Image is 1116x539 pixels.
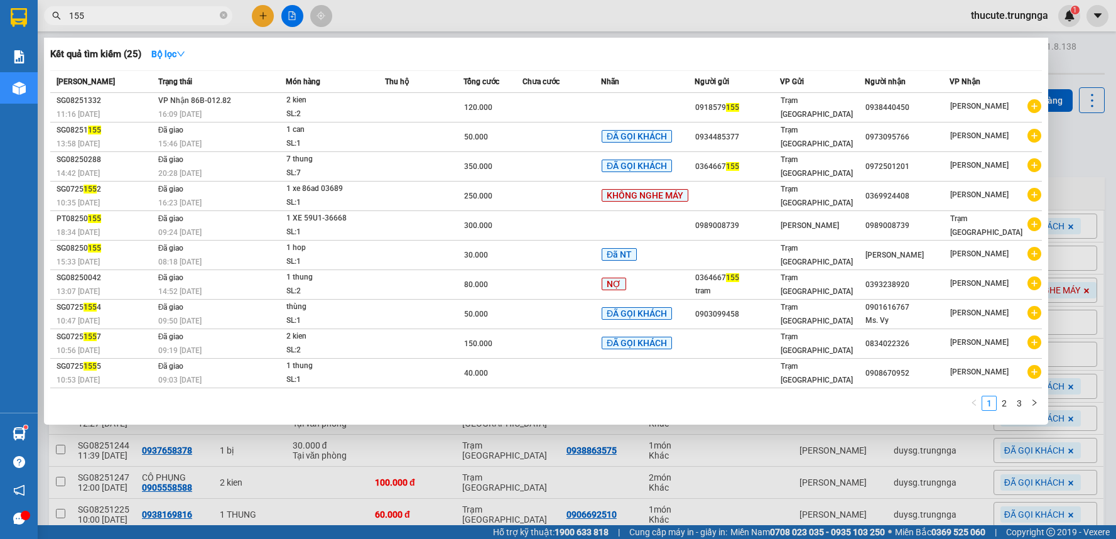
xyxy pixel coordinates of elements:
span: plus-circle [1027,99,1041,113]
span: [PERSON_NAME] [950,161,1009,170]
span: 50.000 [464,133,488,141]
span: Trạm [GEOGRAPHIC_DATA] [781,332,853,355]
div: SG0725 2 [57,183,154,196]
span: close-circle [220,10,227,22]
li: 3 [1012,396,1027,411]
span: plus-circle [1027,217,1041,231]
div: SG0725 7 [57,330,154,344]
div: 0369924408 [865,190,949,203]
div: 1 XE 59U1-36668 [286,212,381,226]
span: Đã giao [158,244,184,253]
span: [PERSON_NAME] [950,190,1009,199]
span: VP Nhận [950,77,980,86]
img: warehouse-icon [13,427,26,440]
span: Đã giao [158,362,184,371]
span: Nhãn [601,77,619,86]
span: 10:47 [DATE] [57,317,100,325]
span: 16:09 [DATE] [158,110,202,119]
span: 155 [726,162,739,171]
div: SL: 2 [286,285,381,298]
span: 150.000 [464,339,492,348]
span: 10:53 [DATE] [57,376,100,384]
span: Thu hộ [385,77,409,86]
img: warehouse-icon [13,82,26,95]
span: [PERSON_NAME] [950,279,1009,288]
span: Đã giao [158,214,184,223]
span: [PERSON_NAME] [950,308,1009,317]
span: 09:24 [DATE] [158,228,202,237]
span: 155 [84,362,97,371]
span: Trạm [GEOGRAPHIC_DATA] [781,155,853,178]
span: Đã giao [158,273,184,282]
div: SL: 2 [286,344,381,357]
span: Trạng thái [158,77,192,86]
div: SG0725 5 [57,360,154,373]
div: 0908670952 [865,367,949,380]
input: Tìm tên, số ĐT hoặc mã đơn [69,9,217,23]
span: 250.000 [464,192,492,200]
div: 1 thung [286,271,381,285]
span: plus-circle [1027,158,1041,172]
span: 50.000 [464,310,488,318]
span: 14:52 [DATE] [158,287,202,296]
div: 0989008739 [865,219,949,232]
span: plus-circle [1027,335,1041,349]
span: 300.000 [464,221,492,230]
div: 0934485377 [695,131,779,144]
span: VP Nhận 86B-012.82 [158,96,231,105]
li: Next Page [1027,396,1042,411]
span: Chưa cước [523,77,560,86]
span: 155 [84,185,97,193]
li: 2 [997,396,1012,411]
sup: 1 [24,425,28,429]
span: [PERSON_NAME] [950,249,1009,258]
span: plus-circle [1027,306,1041,320]
span: Người gửi [695,77,729,86]
span: 13:07 [DATE] [57,287,100,296]
li: 1 [982,396,997,411]
div: SG08250042 [57,271,154,285]
button: right [1027,396,1042,411]
span: VP Gửi [780,77,804,86]
div: 0903099458 [695,308,779,321]
span: plus-circle [1027,276,1041,290]
span: ĐÃ GỌI KHÁCH [602,130,672,143]
span: left [970,399,978,406]
span: Đã giao [158,185,184,193]
span: [PERSON_NAME] [950,367,1009,376]
span: Người nhận [865,77,906,86]
span: 10:56 [DATE] [57,346,100,355]
div: SG0725 4 [57,301,154,314]
li: Previous Page [967,396,982,411]
span: notification [13,484,25,496]
span: 14:42 [DATE] [57,169,100,178]
span: ĐÃ GỌI KHÁCH [602,307,672,320]
span: 18:34 [DATE] [57,228,100,237]
div: 0901616767 [865,301,949,314]
span: plus-circle [1027,129,1041,143]
div: 0918579 [695,101,779,114]
div: tram [695,285,779,298]
span: 10:35 [DATE] [57,199,100,207]
h3: Kết quả tìm kiếm ( 25 ) [50,48,141,61]
span: right [1031,399,1038,406]
div: 7 thung [286,153,381,166]
span: 155 [726,103,739,112]
span: ĐÃ GỌI KHÁCH [602,337,672,349]
div: 2 kien [286,94,381,107]
div: thùng [286,300,381,314]
span: Trạm [GEOGRAPHIC_DATA] [950,214,1022,237]
span: 09:19 [DATE] [158,346,202,355]
span: 155 [84,303,97,312]
div: SL: 1 [286,255,381,269]
div: 0972501201 [865,160,949,173]
span: 11:16 [DATE] [57,110,100,119]
span: Trạm [GEOGRAPHIC_DATA] [781,273,853,296]
span: Trạm [GEOGRAPHIC_DATA] [781,185,853,207]
span: close-circle [220,11,227,19]
span: 08:18 [DATE] [158,258,202,266]
a: 2 [997,396,1011,410]
span: 40.000 [464,369,488,378]
span: 155 [88,126,101,134]
span: plus-circle [1027,365,1041,379]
